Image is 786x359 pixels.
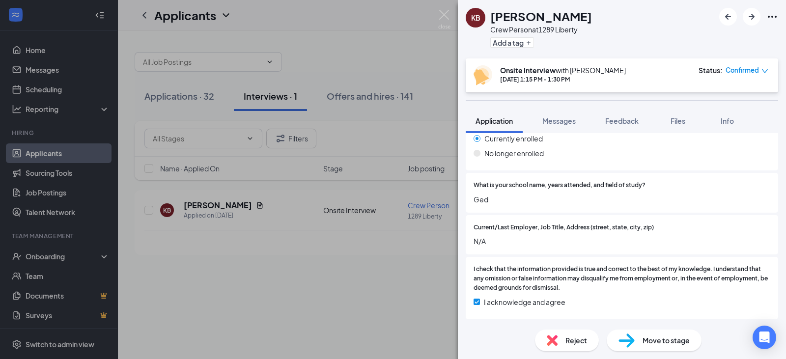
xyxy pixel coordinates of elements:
[726,65,759,75] span: Confirmed
[490,8,592,25] h1: [PERSON_NAME]
[743,8,760,26] button: ArrowRight
[643,335,690,346] span: Move to stage
[671,116,685,125] span: Files
[761,68,768,75] span: down
[500,66,556,75] b: Onsite Interview
[699,65,723,75] div: Status :
[490,37,534,48] button: PlusAdd a tag
[746,11,758,23] svg: ArrowRight
[719,8,737,26] button: ArrowLeftNew
[565,335,587,346] span: Reject
[542,116,576,125] span: Messages
[605,116,639,125] span: Feedback
[500,75,626,83] div: [DATE] 1:15 PM - 1:30 PM
[722,11,734,23] svg: ArrowLeftNew
[484,297,565,307] span: I acknowledge and agree
[490,25,592,34] div: Crew Person at 1289 Liberty
[474,223,654,232] span: Current/Last Employer, Job Title, Address (street, state, city, zip)
[474,194,770,205] span: Ged
[474,265,770,293] span: I check that the information provided is true and correct to the best of my knowledge. I understa...
[484,133,543,144] span: Currently enrolled
[766,11,778,23] svg: Ellipses
[721,116,734,125] span: Info
[500,65,626,75] div: with [PERSON_NAME]
[474,181,646,190] span: What is your school name, years attended, and field of study?
[484,148,544,159] span: No longer enrolled
[471,13,480,23] div: KB
[753,326,776,349] div: Open Intercom Messenger
[474,236,770,247] span: N/A
[526,40,532,46] svg: Plus
[476,116,513,125] span: Application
